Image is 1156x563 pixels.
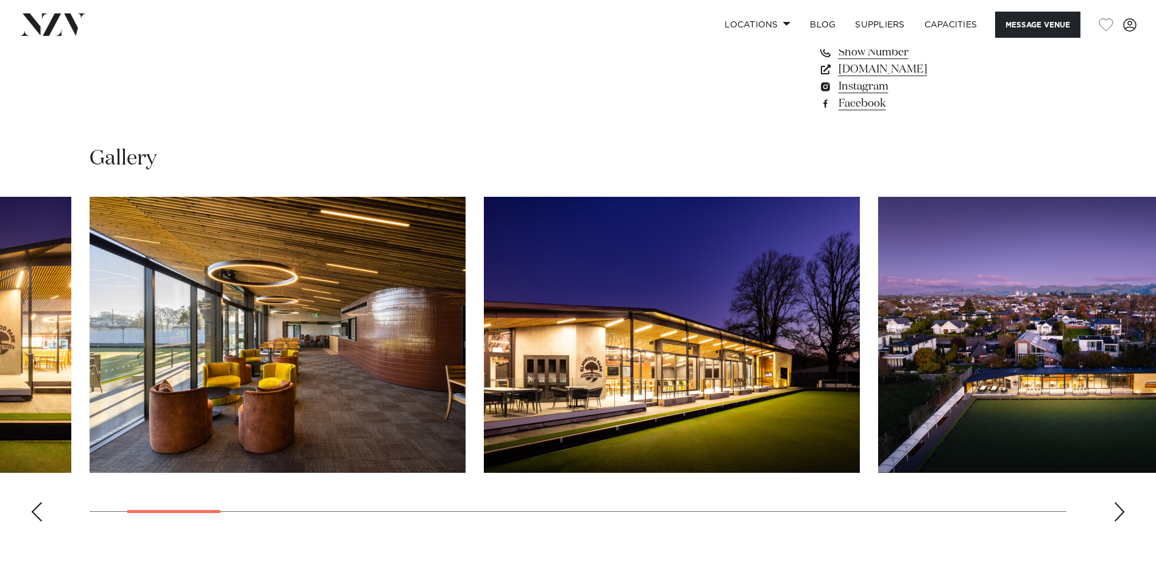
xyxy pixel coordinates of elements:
[818,44,1017,61] a: Show Number
[484,197,860,473] swiper-slide: 3 / 26
[818,78,1017,95] a: Instagram
[995,12,1080,38] button: Message Venue
[845,12,914,38] a: SUPPLIERS
[915,12,987,38] a: Capacities
[715,12,800,38] a: Locations
[90,197,466,473] swiper-slide: 2 / 26
[818,95,1017,112] a: Facebook
[818,61,1017,78] a: [DOMAIN_NAME]
[800,12,845,38] a: BLOG
[90,145,157,172] h2: Gallery
[20,13,86,35] img: nzv-logo.png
